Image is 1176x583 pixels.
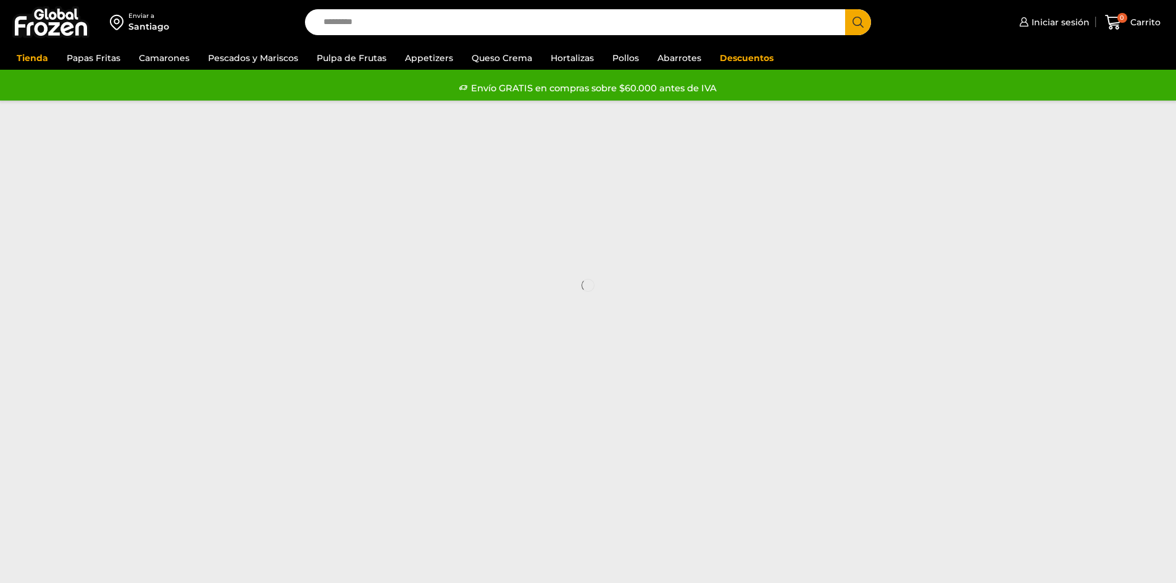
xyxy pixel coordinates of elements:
a: Pollos [606,46,645,70]
a: Papas Fritas [60,46,127,70]
div: Santiago [128,20,169,33]
div: Enviar a [128,12,169,20]
a: Pescados y Mariscos [202,46,304,70]
a: Descuentos [714,46,780,70]
a: Camarones [133,46,196,70]
button: Search button [845,9,871,35]
a: Hortalizas [544,46,600,70]
a: Tienda [10,46,54,70]
span: Carrito [1127,16,1161,28]
span: 0 [1117,13,1127,23]
a: Abarrotes [651,46,707,70]
img: address-field-icon.svg [110,12,128,33]
a: Iniciar sesión [1016,10,1090,35]
a: Pulpa de Frutas [311,46,393,70]
a: Queso Crema [465,46,538,70]
a: 0 Carrito [1102,8,1164,37]
span: Iniciar sesión [1028,16,1090,28]
a: Appetizers [399,46,459,70]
